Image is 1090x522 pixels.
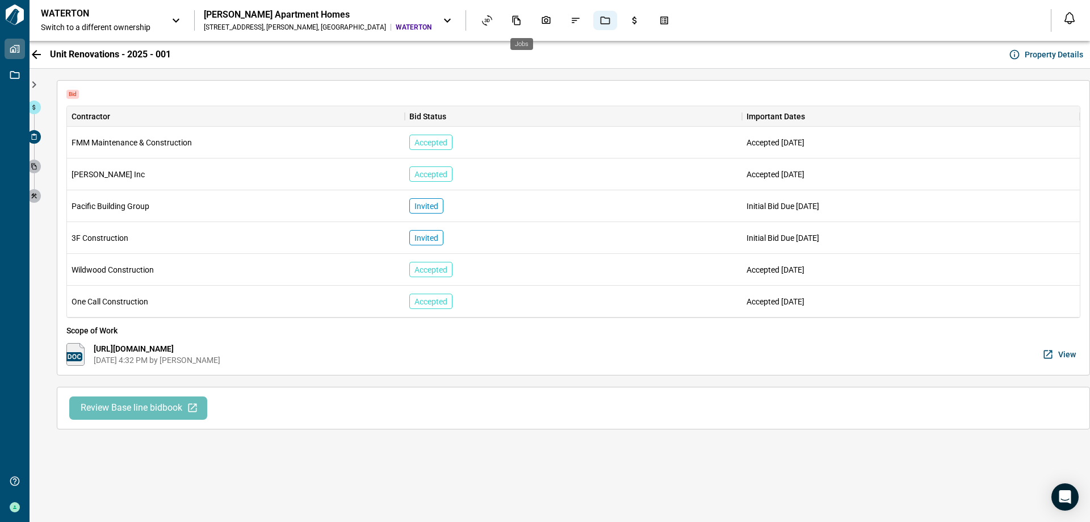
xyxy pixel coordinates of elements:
div: Accepted [409,135,452,150]
span: FMM Maintenance & Construction [72,137,192,148]
span: View [1058,349,1076,360]
span: Pacific Building Group [72,201,149,212]
span: Property Details [1025,49,1083,60]
div: Bid Status [409,106,446,127]
div: Asset View [475,11,499,30]
button: View [1040,343,1080,366]
span: Switch to a different ownership [41,22,160,33]
button: Review Base line bidbook [69,396,207,420]
p: WATERTON [41,8,143,19]
button: Open notification feed [1060,9,1079,27]
span: [DATE] 4:32 PM by [PERSON_NAME] [94,354,220,366]
div: Jobs [510,38,533,50]
span: Scope of Work [66,325,1080,336]
span: Accepted [DATE] [747,265,804,274]
span: Wildwood Construction [72,264,154,275]
div: Important Dates [742,106,1080,127]
span: Unit Renovations - 2025 - 001 [50,49,171,60]
span: [URL][DOMAIN_NAME] [94,343,220,354]
div: Bid Status [405,106,743,127]
div: Contractor [72,106,110,127]
div: Documents [505,11,529,30]
button: Property Details [1007,45,1088,64]
img: https://docs.google.com/document/d/16hJkmOxpG0cSF-I7tw2BHeXpn6BkBcHy [66,343,85,366]
div: Photos [534,11,558,30]
span: Accepted [DATE] [747,138,804,147]
span: Review Base line bidbook [81,402,182,414]
div: Invited [409,230,443,245]
div: Contractor [67,106,405,127]
div: [PERSON_NAME] Apartment Homes [204,9,431,20]
span: Bid [66,90,79,99]
div: Accepted [409,262,452,277]
div: Jobs [593,11,617,30]
span: [PERSON_NAME] Inc [72,169,145,180]
span: Accepted [DATE] [747,297,804,306]
span: Initial Bid Due [DATE] [747,233,819,243]
div: Open Intercom Messenger [1051,483,1079,511]
span: One Call Construction [72,296,148,307]
span: Accepted [DATE] [747,170,804,179]
div: Accepted [409,294,452,309]
div: Budgets [623,11,647,30]
span: 3F Construction [72,232,128,244]
div: Important Dates [747,106,805,127]
div: Accepted [409,166,452,182]
div: Takeoff Center [652,11,676,30]
div: [STREET_ADDRESS] , [PERSON_NAME] , [GEOGRAPHIC_DATA] [204,23,386,32]
span: WATERTON [396,23,431,32]
div: Issues & Info [564,11,588,30]
span: Initial Bid Due [DATE] [747,202,819,211]
div: Invited [409,198,443,214]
